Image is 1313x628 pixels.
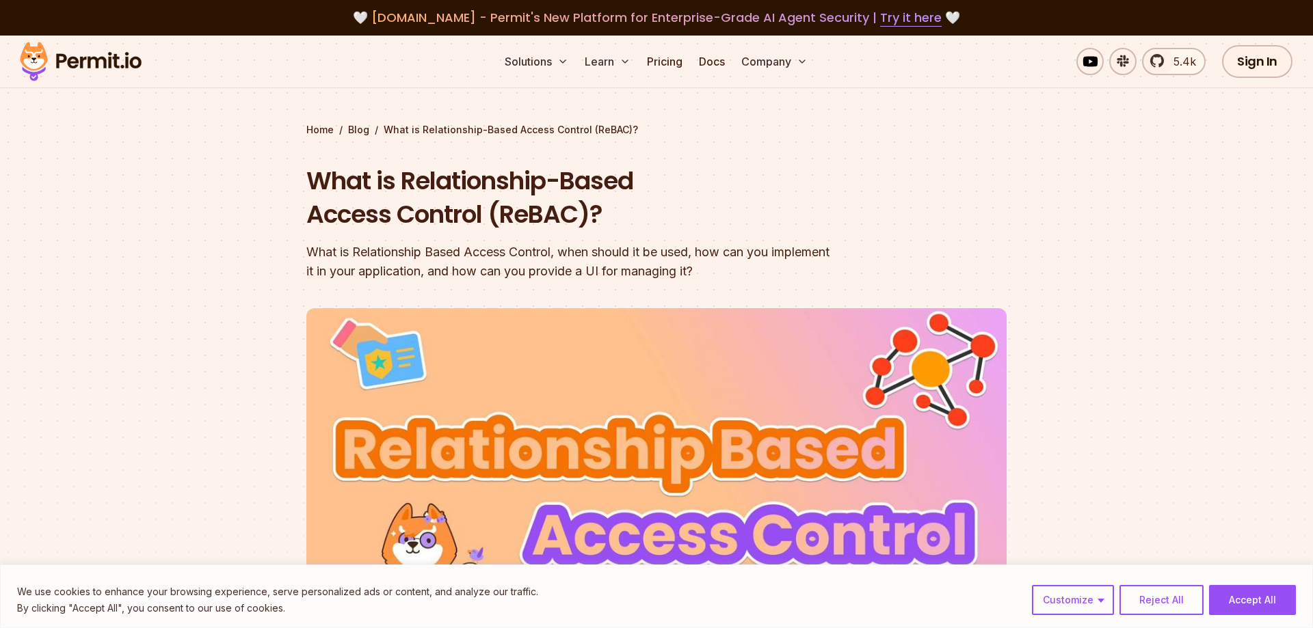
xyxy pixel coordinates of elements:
h1: What is Relationship-Based Access Control (ReBAC)? [306,164,832,232]
div: 🤍 🤍 [33,8,1280,27]
a: Sign In [1222,45,1292,78]
a: Docs [693,48,730,75]
button: Customize [1032,585,1114,615]
a: Pricing [641,48,688,75]
a: Home [306,123,334,137]
button: Learn [579,48,636,75]
button: Reject All [1119,585,1204,615]
div: / / [306,123,1007,137]
button: Accept All [1209,585,1296,615]
div: What is Relationship Based Access Control, when should it be used, how can you implement it in yo... [306,243,832,281]
button: Company [736,48,813,75]
p: We use cookies to enhance your browsing experience, serve personalized ads or content, and analyz... [17,584,538,600]
span: [DOMAIN_NAME] - Permit's New Platform for Enterprise-Grade AI Agent Security | [371,9,942,26]
span: 5.4k [1165,53,1196,70]
p: By clicking "Accept All", you consent to our use of cookies. [17,600,538,616]
a: Try it here [880,9,942,27]
button: Solutions [499,48,574,75]
a: 5.4k [1142,48,1206,75]
a: Blog [348,123,369,137]
img: Permit logo [14,38,148,85]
